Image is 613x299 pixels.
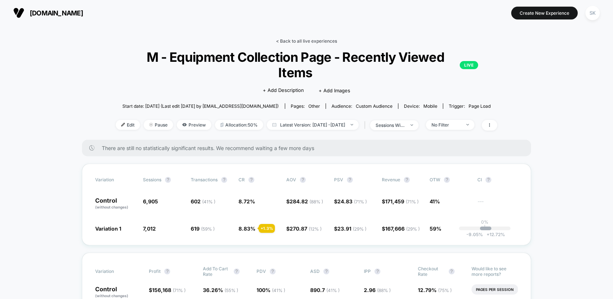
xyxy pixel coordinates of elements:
[449,103,491,109] div: Trigger:
[257,268,266,274] span: PDV
[191,198,215,204] span: 602
[267,120,359,130] span: Latest Version: [DATE] - [DATE]
[364,268,371,274] span: IPP
[165,177,171,183] button: ?
[430,225,441,232] span: 59%
[164,268,170,274] button: ?
[257,287,285,293] span: 100 %
[215,120,263,130] span: Allocation: 50%
[487,232,490,237] span: +
[121,123,125,127] img: edit
[149,123,153,127] img: end
[135,49,478,80] span: M - Equipment Collection Page - Recently Viewed Items
[466,232,483,237] span: -9.05 %
[364,287,391,293] span: 2.96
[481,219,488,225] p: 0%
[382,225,420,232] span: $
[382,177,400,182] span: Revenue
[234,268,240,274] button: ?
[385,198,419,204] span: 171,459
[95,205,128,209] span: (without changes)
[95,197,136,210] p: Control
[472,284,518,295] li: Pages Per Session
[143,198,158,204] span: 6,905
[239,225,255,232] span: 8.83 %
[334,225,366,232] span: $
[477,177,518,183] span: CI
[30,9,83,17] span: [DOMAIN_NAME]
[477,199,518,210] span: ---
[144,120,173,130] span: Pause
[353,226,366,232] span: ( 29 % )
[430,198,440,204] span: 41%
[149,287,186,293] span: $
[423,103,437,109] span: mobile
[201,226,215,232] span: ( 59 % )
[95,225,121,232] span: Variation 1
[11,7,85,19] button: [DOMAIN_NAME]
[116,120,140,130] span: Edit
[326,288,340,293] span: ( 41 % )
[95,293,128,298] span: (without changes)
[385,225,420,232] span: 167,666
[398,103,443,109] span: Device:
[239,198,255,204] span: 8.72 %
[263,87,304,94] span: + Add Description
[300,177,306,183] button: ?
[286,225,322,232] span: $
[102,145,516,151] span: There are still no statistically significant results. We recommend waiting a few more days
[406,226,420,232] span: ( 29 % )
[286,198,323,204] span: $
[276,38,337,44] a: < Back to all live experiences
[354,199,367,204] span: ( 71 % )
[418,266,445,277] span: Checkout Rate
[203,287,238,293] span: 36.26 %
[13,7,24,18] img: Visually logo
[376,122,405,128] div: sessions with impression
[177,120,211,130] span: Preview
[95,266,136,277] span: Variation
[431,122,461,128] div: No Filter
[585,6,600,20] div: SK
[203,266,230,277] span: Add To Cart Rate
[374,268,380,274] button: ?
[95,177,136,183] span: Variation
[270,268,276,274] button: ?
[466,124,469,125] img: end
[483,232,505,237] span: 12.72 %
[308,103,320,109] span: other
[484,225,485,230] p: |
[472,266,518,277] p: Would like to see more reports?
[469,103,491,109] span: Page Load
[309,199,323,204] span: ( 88 % )
[460,61,478,69] p: LIVE
[309,226,322,232] span: ( 12 % )
[143,225,156,232] span: 7,012
[362,120,370,131] span: |
[323,268,329,274] button: ?
[583,6,602,21] button: SK
[221,123,223,127] img: rebalance
[411,124,413,126] img: end
[404,177,410,183] button: ?
[351,124,353,125] img: end
[248,177,254,183] button: ?
[239,177,245,182] span: CR
[337,198,367,204] span: 24.83
[334,198,367,204] span: $
[152,287,186,293] span: 156,168
[173,288,186,293] span: ( 71 % )
[430,177,470,183] span: OTW
[191,177,218,182] span: Transactions
[272,123,276,127] img: calendar
[449,268,455,274] button: ?
[290,225,322,232] span: 270.87
[319,88,350,93] span: + Add Images
[286,177,296,182] span: AOV
[191,225,215,232] span: 619
[290,198,323,204] span: 284.82
[202,199,215,204] span: ( 41 % )
[511,7,578,19] button: Create New Experience
[272,288,285,293] span: ( 41 % )
[337,225,366,232] span: 23.91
